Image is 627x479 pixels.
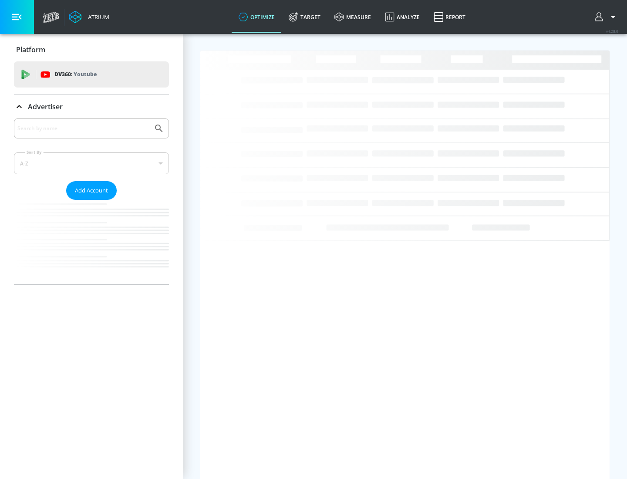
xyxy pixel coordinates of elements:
a: optimize [232,1,282,33]
p: Advertiser [28,102,63,111]
div: Advertiser [14,118,169,284]
p: DV360: [54,70,97,79]
div: Atrium [84,13,109,21]
input: Search by name [17,123,149,134]
a: Atrium [69,10,109,24]
nav: list of Advertiser [14,200,169,284]
label: Sort By [25,149,44,155]
span: Add Account [75,186,108,196]
span: v 4.28.0 [606,29,618,34]
div: Platform [14,37,169,62]
a: Analyze [378,1,427,33]
div: A-Z [14,152,169,174]
p: Youtube [74,70,97,79]
a: measure [327,1,378,33]
button: Add Account [66,181,117,200]
a: Target [282,1,327,33]
a: Report [427,1,472,33]
div: Advertiser [14,94,169,119]
p: Platform [16,45,45,54]
div: DV360: Youtube [14,61,169,88]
